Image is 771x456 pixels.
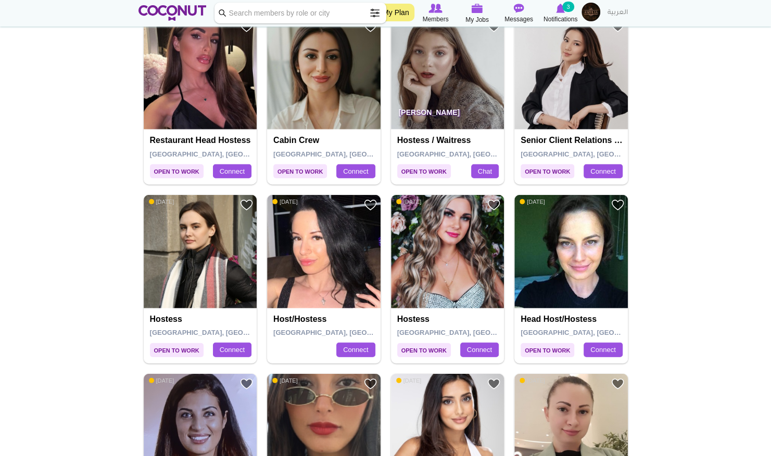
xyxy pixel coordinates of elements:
[521,343,574,357] span: Open to Work
[465,15,489,25] span: My Jobs
[521,150,669,158] span: [GEOGRAPHIC_DATA], [GEOGRAPHIC_DATA]
[150,136,254,145] h4: Restaurant Head Hostess
[240,199,253,212] a: Add to Favourites
[457,3,498,25] a: My Jobs My Jobs
[487,20,500,33] a: Add to Favourites
[396,377,422,384] span: [DATE]
[397,343,451,357] span: Open to Work
[364,377,377,390] a: Add to Favourites
[273,164,327,178] span: Open to Work
[336,164,375,179] a: Connect
[273,136,377,145] h4: Cabin Crew
[150,343,204,357] span: Open to Work
[377,4,414,21] a: My Plan
[487,199,500,212] a: Add to Favourites
[149,377,174,384] span: [DATE]
[556,4,565,13] img: Notifications
[364,199,377,212] a: Add to Favourites
[397,315,501,324] h4: Hostess
[213,343,251,357] a: Connect
[611,377,624,390] a: Add to Favourites
[520,377,545,384] span: [DATE]
[520,198,545,205] span: [DATE]
[472,4,483,13] img: My Jobs
[150,329,298,336] span: [GEOGRAPHIC_DATA], [GEOGRAPHIC_DATA]
[213,164,251,179] a: Connect
[422,14,448,24] span: Members
[611,20,624,33] a: Add to Favourites
[611,199,624,212] a: Add to Favourites
[272,198,298,205] span: [DATE]
[240,20,253,33] a: Add to Favourites
[273,150,422,158] span: [GEOGRAPHIC_DATA], [GEOGRAPHIC_DATA]
[273,329,422,336] span: [GEOGRAPHIC_DATA], [GEOGRAPHIC_DATA]
[150,150,298,158] span: [GEOGRAPHIC_DATA], [GEOGRAPHIC_DATA]
[273,315,377,324] h4: Host/Hostess
[544,14,577,24] span: Notifications
[397,329,546,336] span: [GEOGRAPHIC_DATA], [GEOGRAPHIC_DATA]
[498,3,540,24] a: Messages Messages
[396,198,422,205] span: [DATE]
[521,315,624,324] h4: Head Host/Hostess
[562,2,574,12] small: 3
[397,150,546,158] span: [GEOGRAPHIC_DATA], [GEOGRAPHIC_DATA]
[460,343,499,357] a: Connect
[150,315,254,324] h4: Hostess
[602,3,633,23] a: العربية
[391,100,504,129] p: [PERSON_NAME]
[415,3,457,24] a: Browse Members Members
[584,164,622,179] a: Connect
[397,136,501,145] h4: Hostess / Waitress
[487,377,500,390] a: Add to Favourites
[540,3,582,24] a: Notifications Notifications 3
[214,3,386,23] input: Search members by role or city
[138,5,207,21] img: Home
[149,198,174,205] span: [DATE]
[521,136,624,145] h4: Senior Client Relations & Sales Executive
[428,4,442,13] img: Browse Members
[336,343,375,357] a: Connect
[150,164,204,178] span: Open to Work
[397,164,451,178] span: Open to Work
[584,343,622,357] a: Connect
[521,329,669,336] span: [GEOGRAPHIC_DATA], [GEOGRAPHIC_DATA]
[521,164,574,178] span: Open to Work
[272,377,298,384] span: [DATE]
[364,20,377,33] a: Add to Favourites
[504,14,533,24] span: Messages
[240,377,253,390] a: Add to Favourites
[514,4,524,13] img: Messages
[471,164,499,179] a: Chat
